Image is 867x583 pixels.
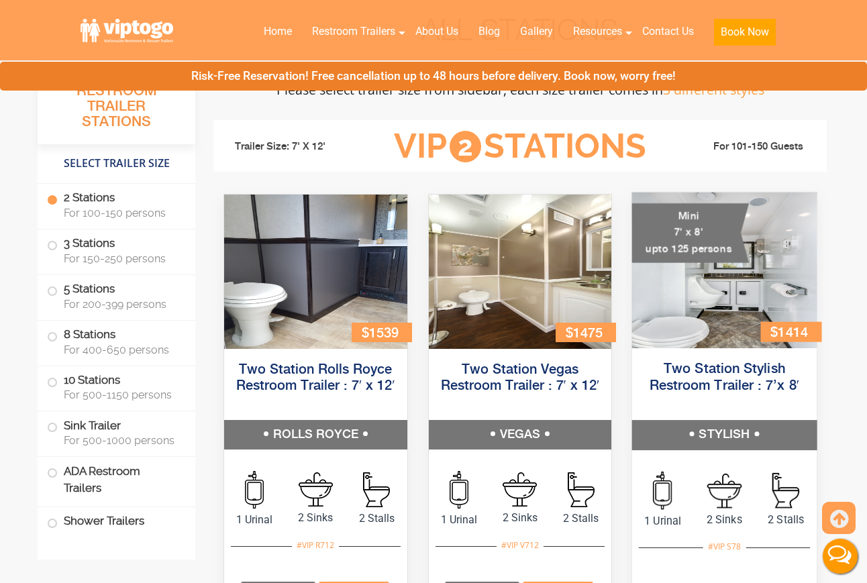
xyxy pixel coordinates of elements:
a: Contact Us [632,17,704,46]
h4: Select Trailer Size [38,151,195,176]
div: #VIP V712 [497,537,544,554]
span: For 500-1150 persons [64,388,179,401]
span: 1 Urinal [224,512,285,528]
a: Resources [563,17,632,46]
div: Mini 7' x 8' upto 125 persons [632,203,749,263]
span: 1 Urinal [429,512,490,528]
span: 2 Stalls [550,511,611,527]
span: For 100-150 persons [64,207,179,219]
label: ADA Restroom Trailers [47,457,186,502]
img: A mini restroom trailer with two separate stations and separate doors for males and females [632,193,817,348]
span: 2 Stalls [756,511,817,527]
a: Two Station Vegas Restroom Trailer : 7′ x 12′ [441,363,600,393]
label: Sink Trailer [47,411,186,453]
img: an icon of Stall [772,473,799,509]
div: $1475 [556,323,616,342]
span: For 150-250 persons [64,252,179,265]
span: For 200-399 persons [64,298,179,311]
label: 8 Stations [47,321,186,362]
label: Shower Trailers [47,507,186,536]
a: About Us [405,17,468,46]
li: For 101-150 Guests [667,139,817,155]
div: $1414 [761,321,822,341]
span: 2 Sinks [694,511,756,527]
img: an icon of sink [299,472,333,507]
h3: All Portable Restroom Trailer Stations [38,64,195,144]
img: an icon of Stall [568,472,595,507]
label: 5 Stations [47,275,186,317]
span: For 500-1000 persons [64,434,179,447]
div: $1539 [352,323,412,342]
button: Live Chat [813,529,867,583]
h5: STYLISH [632,420,817,449]
span: 2 Sinks [285,510,346,526]
a: Book Now [704,17,786,54]
label: 3 Stations [47,229,186,271]
a: Gallery [510,17,563,46]
img: an icon of sink [503,472,537,507]
label: 2 Stations [47,184,186,225]
img: an icon of urinal [654,472,672,510]
label: 10 Stations [47,366,186,408]
img: Side view of two station restroom trailer with separate doors for males and females [224,195,407,349]
span: 1 Urinal [632,513,694,529]
a: Two Station Rolls Royce Restroom Trailer : 7′ x 12′ [236,363,395,393]
h3: VIP Stations [373,128,667,165]
img: an icon of sink [707,473,742,508]
li: Trailer Size: 7' X 12' [223,127,373,167]
div: #VIP S78 [703,538,746,555]
a: Restroom Trailers [302,17,405,46]
img: an icon of urinal [245,471,264,509]
span: 2 [450,131,481,162]
span: 2 Sinks [490,510,551,526]
span: For 400-650 persons [64,343,179,356]
img: an icon of Stall [363,472,390,507]
h5: VEGAS [429,420,612,449]
a: Two Station Stylish Restroom Trailer : 7’x 8′ [650,362,800,392]
a: Blog [468,17,510,46]
img: an icon of urinal [450,471,468,509]
img: Side view of two station restroom trailer with separate doors for males and females [429,195,612,349]
a: Home [254,17,302,46]
h5: ROLLS ROYCE [224,420,407,449]
button: Book Now [714,19,776,46]
span: 2 Stalls [346,511,407,527]
div: #VIP R712 [292,537,339,554]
